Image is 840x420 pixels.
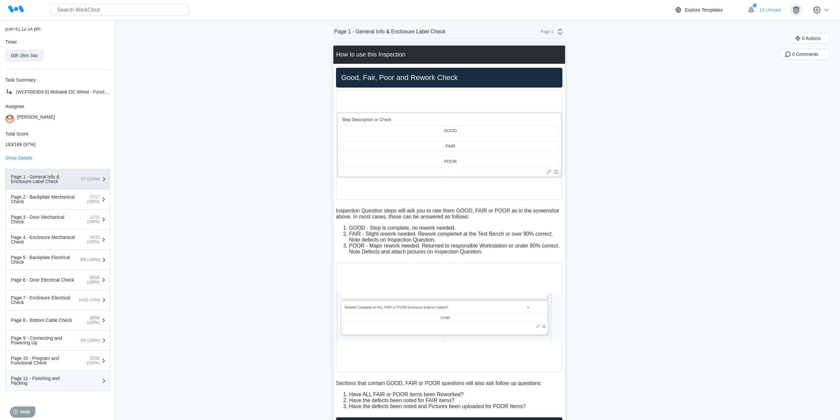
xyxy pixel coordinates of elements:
div: 22/22 (100%) [77,356,100,365]
button: Page 9 - Connecting and Powering Up5/5 (100%) [5,330,110,351]
div: Page 2 - Backplate Mechanical Check [11,195,77,204]
div: 16/22 (73%) [77,298,100,302]
button: Page 11 - Finishing and Packing [5,371,110,391]
button: Page 6 - Door Electrical Check26/26 (100%) [5,270,110,290]
div: [PERSON_NAME] [17,114,55,123]
li: GOOD - Step is complete, no rework needed. [349,225,562,231]
div: 183/189 (97%) [5,142,110,147]
span: 19 Unread [759,7,781,13]
div: Page 1 - General Info & Enclosure Label Check [334,29,446,35]
div: Page 5 - Backplate Electrical Check [11,255,77,264]
div: 00h 26m 34s [11,53,38,58]
h2: Good, Fair, Poor and Rework Check [339,73,560,82]
img: panda.png [5,114,14,123]
div: Page 4 - Enclosure Mechanical Check [11,235,77,244]
div: 11/11 (100%) [77,215,100,224]
div: 15/15 (100%) [77,235,100,244]
button: Page 3 - Door Mechanical Check11/11 (100%) [5,210,110,230]
a: (WCF000303-5) Mohawk DC Wired - Functional Test - @ Enter the Serial Number (DC.12345) [5,88,110,96]
button: Page 2 - Backplate Mechanical Check17/17 (100%) [5,189,110,210]
div: 26/26 (100%) [77,275,100,285]
div: Page 10 - Program and Functional Check [11,356,77,365]
img: gorilla.png [790,4,802,16]
a: Explore Templates [674,6,744,14]
li: Have the defects been noted for FAIR items? [349,398,562,403]
div: Page 7 - Enclosure Electrical Check [11,295,77,305]
li: Have the defects been noted and Pictures been uploaded for POOR Items? [349,403,562,409]
button: 0 Actions [790,33,829,44]
div: 5/5 (100%) [77,338,100,343]
div: 17/17 (100%) [77,195,100,204]
div: Page 11 - Finishing and Packing [11,376,77,385]
button: Show Details [5,156,32,160]
div: Page 1 - General Info & Enclosure Label Check [11,174,77,184]
span: (WCF000303-5) Mohawk DC Wired - Functional Test - @ Enter the Serial Number (DC.12345) [16,89,209,95]
div: Page 3 - Door Mechanical Check [11,215,77,224]
button: Page 10 - Program and Functional Check22/22 (100%) [5,351,110,371]
div: 7/7 (100%) [77,177,100,181]
div: [DATE] 12:14 pm [5,26,110,31]
div: How to use this Inspection [336,51,406,58]
input: Search WorkClout [50,4,189,16]
div: Timer [5,39,110,45]
p: Sections that contain GOOD, FAIR or POOR questions will also ask follow up questions: [336,380,562,386]
div: 8/8 (100%) [77,257,100,262]
div: Explore Templates [685,7,723,13]
div: Page 1 [537,29,554,34]
div: Page 9 - Connecting and Powering Up [11,336,77,345]
div: Page 8 - Bottom Cable Check [11,318,77,323]
button: Page 8 - Bottom Cable Check56/56 (100%) [5,310,110,330]
button: 0 Comments [780,49,829,59]
button: Page 7 - Enclosure Electrical Check16/22 (73%) [5,290,110,310]
p: Inspection Question steps will ask you to rate them GOOD, FAIR or POOR as in the screenshot above... [336,208,562,220]
button: Page 1 - General Info & Enclosure Label Check7/7 (100%) [5,169,110,189]
div: Total Score [5,131,110,136]
img: wcq.jpg [336,91,562,200]
div: 56/56 (100%) [77,316,100,325]
img: ReworkCompleteQuestion.jpg [336,263,562,372]
span: 0 Comments [792,52,818,57]
div: Assignee [5,104,110,109]
button: Page 5 - Backplate Electrical Check8/8 (100%) [5,250,110,270]
li: Have ALL FAIR or POOR items been Reworked? [349,392,562,398]
button: Page 4 - Enclosure Mechanical Check15/15 (100%) [5,230,110,250]
div: Page 6 - Door Electrical Check [11,278,77,282]
li: FAIR - Slight rework needed. Rework completed at the Test Bench or over 90% correct. Note defects... [349,231,562,243]
li: POOR - Major rework needed. Returned to responsible Workstation or under 90% correct. Note Defect... [349,243,562,255]
span: 0 Actions [802,36,821,41]
div: Task Summary [5,77,110,83]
